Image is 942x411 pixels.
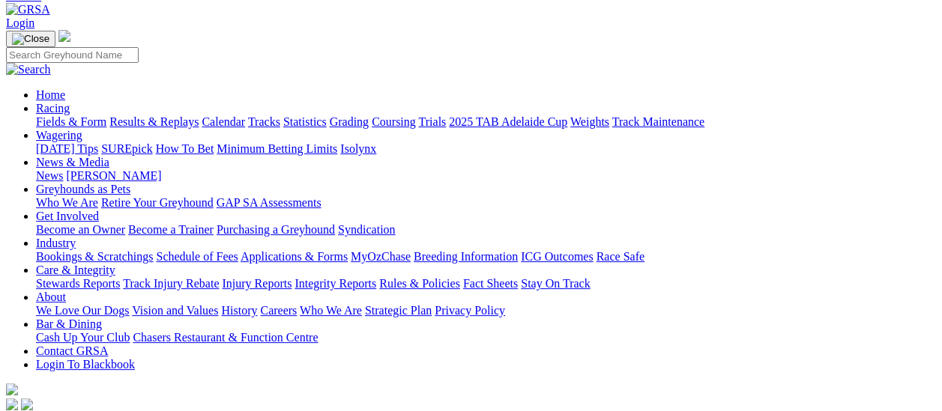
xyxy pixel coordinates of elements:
a: Retire Your Greyhound [101,196,214,209]
div: Industry [36,250,936,264]
a: Results & Replays [109,115,199,128]
img: Close [12,33,49,45]
a: Privacy Policy [435,304,505,317]
img: Search [6,63,51,76]
a: Become an Owner [36,223,125,236]
a: Stay On Track [521,277,590,290]
a: Contact GRSA [36,344,108,357]
a: MyOzChase [351,250,411,263]
a: News [36,169,63,182]
img: logo-grsa-white.png [58,30,70,42]
a: Purchasing a Greyhound [217,223,335,236]
a: Fact Sheets [463,277,518,290]
a: Integrity Reports [295,277,376,290]
a: Coursing [372,115,416,128]
a: Trials [418,115,446,128]
button: Toggle navigation [6,31,55,47]
a: Statistics [283,115,327,128]
a: Tracks [248,115,280,128]
a: Who We Are [300,304,362,317]
a: ICG Outcomes [521,250,593,263]
a: Calendar [202,115,245,128]
a: Vision and Values [132,304,218,317]
a: Bookings & Scratchings [36,250,153,263]
div: Wagering [36,142,936,156]
a: Breeding Information [414,250,518,263]
a: News & Media [36,156,109,168]
a: Minimum Betting Limits [217,142,337,155]
a: SUREpick [101,142,152,155]
a: Fields & Form [36,115,106,128]
img: twitter.svg [21,398,33,410]
a: Login To Blackbook [36,358,135,371]
a: Rules & Policies [379,277,460,290]
div: News & Media [36,169,936,183]
a: Strategic Plan [365,304,432,317]
a: We Love Our Dogs [36,304,129,317]
a: Syndication [338,223,395,236]
img: facebook.svg [6,398,18,410]
a: Home [36,88,65,101]
a: [PERSON_NAME] [66,169,161,182]
a: Track Injury Rebate [123,277,219,290]
a: Cash Up Your Club [36,331,130,344]
img: GRSA [6,3,50,16]
a: Get Involved [36,210,99,222]
a: 2025 TAB Adelaide Cup [449,115,567,128]
input: Search [6,47,139,63]
a: Race Safe [596,250,644,263]
a: Care & Integrity [36,264,115,276]
a: Isolynx [340,142,376,155]
a: Schedule of Fees [156,250,238,263]
a: Login [6,16,34,29]
a: Wagering [36,129,82,141]
div: Racing [36,115,936,129]
a: [DATE] Tips [36,142,98,155]
a: Become a Trainer [128,223,214,236]
img: logo-grsa-white.png [6,383,18,395]
a: Greyhounds as Pets [36,183,130,195]
div: Greyhounds as Pets [36,196,936,210]
a: Injury Reports [222,277,292,290]
a: How To Bet [156,142,214,155]
a: Track Maintenance [612,115,704,128]
a: Chasers Restaurant & Function Centre [133,331,318,344]
a: GAP SA Assessments [217,196,321,209]
a: Racing [36,102,70,115]
a: Stewards Reports [36,277,120,290]
a: Applications & Forms [241,250,348,263]
a: Grading [330,115,369,128]
div: Care & Integrity [36,277,936,290]
div: About [36,304,936,317]
a: Bar & Dining [36,317,102,330]
div: Get Involved [36,223,936,237]
a: Careers [260,304,297,317]
a: Weights [570,115,609,128]
a: Industry [36,237,76,249]
a: History [221,304,257,317]
div: Bar & Dining [36,331,936,344]
a: About [36,290,66,303]
a: Who We Are [36,196,98,209]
